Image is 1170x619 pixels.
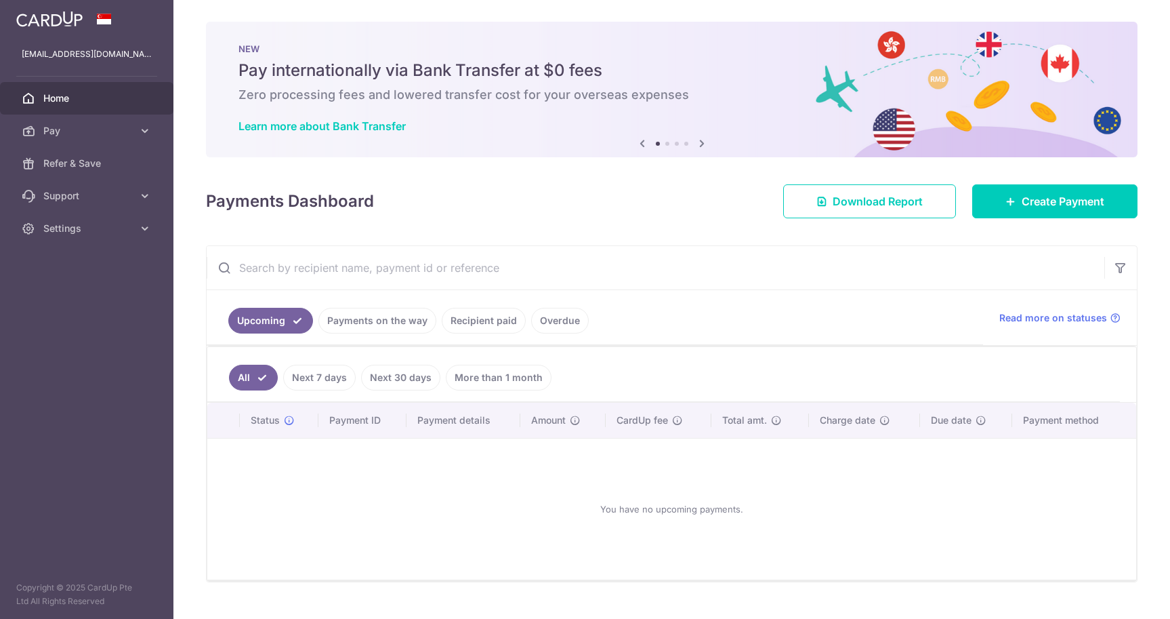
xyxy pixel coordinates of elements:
a: Overdue [531,308,589,334]
span: Settings [43,222,133,235]
th: Payment method [1012,403,1136,438]
span: Due date [931,414,971,427]
h6: Zero processing fees and lowered transfer cost for your overseas expenses [238,87,1105,103]
h4: Payments Dashboard [206,189,374,214]
a: Learn more about Bank Transfer [238,119,406,133]
a: Next 30 days [361,365,440,391]
a: Read more on statuses [999,311,1121,325]
span: Read more on statuses [999,311,1107,325]
span: Pay [43,124,133,138]
a: Recipient paid [442,308,526,334]
span: Total amt. [722,414,767,427]
input: Search by recipient name, payment id or reference [207,246,1104,289]
span: Download Report [833,193,923,209]
a: All [229,365,278,391]
img: CardUp [16,11,83,27]
p: NEW [238,43,1105,54]
a: Next 7 days [283,365,356,391]
a: More than 1 month [446,365,551,391]
span: Support [43,189,133,203]
a: Payments on the way [318,308,436,334]
p: [EMAIL_ADDRESS][DOMAIN_NAME] [22,47,152,61]
span: Amount [531,414,566,427]
div: You have no upcoming payments. [224,450,1120,569]
span: Charge date [820,414,875,427]
span: Status [251,414,280,427]
img: Bank transfer banner [206,22,1137,157]
span: Refer & Save [43,157,133,170]
th: Payment details [406,403,520,438]
th: Payment ID [318,403,406,438]
span: Create Payment [1022,193,1104,209]
a: Create Payment [972,184,1137,218]
span: CardUp fee [617,414,668,427]
h5: Pay internationally via Bank Transfer at $0 fees [238,60,1105,81]
a: Upcoming [228,308,313,334]
a: Download Report [783,184,956,218]
span: Home [43,92,133,105]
